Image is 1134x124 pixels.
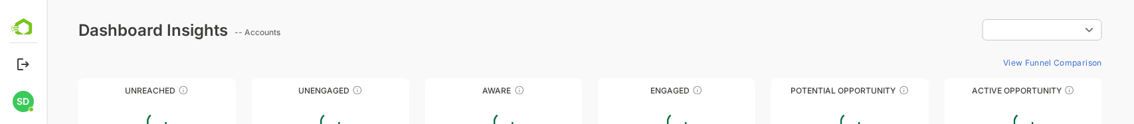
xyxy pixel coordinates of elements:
[646,85,656,95] div: These accounts are warm, further nurturing would qualify them to MQAs
[32,21,181,40] div: Dashboard Insights
[852,85,863,95] div: These accounts are MQAs and can be passed on to Inside Sales
[1018,85,1028,95] div: These accounts have open opportunities which might be at any of the Sales Stages
[951,52,1056,73] button: View Funnel Comparison
[306,85,316,95] div: These accounts have not shown enough engagement and need nurturing
[13,91,34,112] div: SD
[132,85,142,95] div: These accounts have not been engaged with for a defined time period
[205,86,363,95] div: Unengaged
[188,27,238,37] ag: -- Accounts
[468,85,478,95] div: These accounts have just entered the buying cycle and need further nurturing
[898,86,1056,95] div: Active Opportunity
[32,86,189,95] div: Unreached
[725,86,882,95] div: Potential Opportunity
[14,55,32,73] button: Logout
[379,86,536,95] div: Aware
[7,16,41,41] img: BambooboxLogoMark.f1c84d78b4c51b1a7b5f700c9845e183.svg
[551,86,709,95] div: Engaged
[936,18,1056,42] div: ​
